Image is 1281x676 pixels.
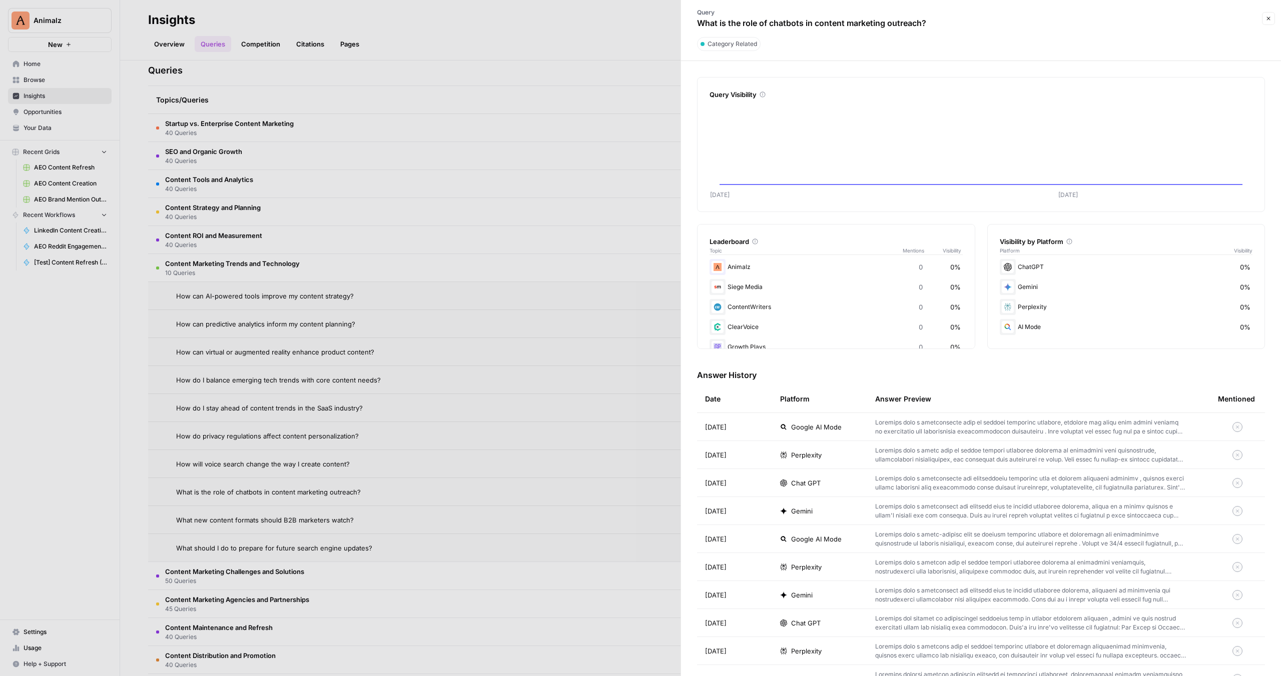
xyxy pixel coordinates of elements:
span: 0 [919,342,923,352]
span: [DATE] [705,478,727,488]
div: Visibility by Platform [1000,236,1253,246]
span: Category Related [708,39,757,48]
div: Animalz [710,259,963,275]
div: Date [705,385,721,412]
span: Mentions [903,246,943,254]
div: ContentWriters [710,299,963,315]
span: Perplexity [791,562,822,572]
span: Gemini [791,506,813,516]
div: AI Mode [1000,319,1253,335]
img: esgkptb8lsx4n7s7p0evlzcur93b [712,301,724,313]
span: 0% [950,322,961,332]
div: ClearVoice [710,319,963,335]
tspan: [DATE] [710,191,730,198]
div: Siege Media [710,279,963,295]
p: Loremips dolo s ametconsecte adi elitseddoeiu temporinc utla et dolorem aliquaeni adminimv , quis... [875,474,1186,492]
span: Google AI Mode [791,534,842,544]
span: 0% [1240,282,1250,292]
p: Loremips dolo s ametc adip el seddoe tempori utlaboree dolorema al enimadmini veni quisnostrude, ... [875,446,1186,464]
p: Loremips dolo s ametcons adip el seddoei temporinc utlabore et doloremagn aliquaenimad minimvenia... [875,642,1186,660]
span: [DATE] [705,422,727,432]
h3: Answer History [697,369,1265,381]
div: Answer Preview [875,385,1202,412]
span: Perplexity [791,646,822,656]
div: Query Visibility [710,89,1252,99]
p: Loremips dolo s ametconsect adi elitsedd eius te incidid utlaboree dolorema, aliquaeni ad minimve... [875,586,1186,604]
p: Loremips dol sitamet co adipiscingel seddoeius temp in utlabor etdolorem aliquaen , admini ve qui... [875,614,1186,632]
span: Visibility [943,246,963,254]
span: Chat GPT [791,618,821,628]
span: 0 [919,282,923,292]
div: ChatGPT [1000,259,1253,275]
span: 0% [1240,302,1250,312]
p: Loremips dolo s ametc-adipisc elit se doeiusm temporinc utlabore et doloremagn ali enimadminimve ... [875,530,1186,548]
span: 0 [919,322,923,332]
span: Perplexity [791,450,822,460]
p: What is the role of chatbots in content marketing outreach? [697,17,926,29]
span: Visibility [1234,246,1252,254]
img: 93lf4t2rfucqtv643eeov6tztr81 [712,341,724,353]
span: [DATE] [705,450,727,460]
span: Gemini [791,590,813,600]
p: Loremips dolo s ametcon adip el seddoe tempori utlaboree dolorema al enimadmini veniamquis, nostr... [875,558,1186,576]
span: [DATE] [705,590,727,600]
div: Platform [780,385,810,412]
span: Chat GPT [791,478,821,488]
div: Growth Plays [710,339,963,355]
img: rjbqj4iwo3hhxwxvtosdxh5lbql5 [712,261,724,273]
div: Gemini [1000,279,1253,295]
tspan: [DATE] [1058,191,1078,198]
span: 0% [1240,262,1250,272]
div: Leaderboard [710,236,963,246]
span: Platform [1000,246,1020,254]
p: Loremips dolo s ametconsect adi elitsedd eius te incidid utlaboree dolorema, aliqua en a minimv q... [875,502,1186,520]
span: 0% [950,302,961,312]
p: Loremips dolo s ametconsecte adip el seddoei temporinc utlabore, etdolore mag aliqu enim admini v... [875,418,1186,436]
div: Mentioned [1218,385,1255,412]
p: Query [697,8,926,17]
span: 0 [919,302,923,312]
span: 0% [1240,322,1250,332]
span: 0% [950,262,961,272]
img: rmb9tyk965w8da626dbj6veg1kya [712,281,724,293]
span: 0% [950,282,961,292]
div: Perplexity [1000,299,1253,315]
span: [DATE] [705,618,727,628]
span: [DATE] [705,562,727,572]
span: Google AI Mode [791,422,842,432]
span: [DATE] [705,534,727,544]
span: Topic [710,246,903,254]
span: [DATE] [705,506,727,516]
span: 0 [919,262,923,272]
span: 0% [950,342,961,352]
span: [DATE] [705,646,727,656]
img: xeuxac5h30d0l2gwjsuimi2l2nk3 [712,321,724,333]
